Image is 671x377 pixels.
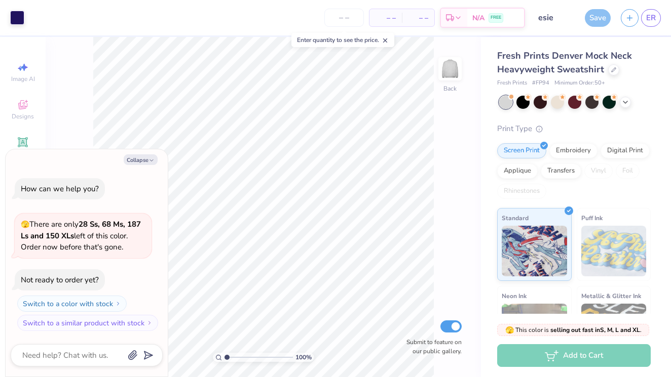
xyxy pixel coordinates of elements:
div: Back [443,84,457,93]
span: Standard [502,213,529,223]
a: ER [641,9,661,27]
span: This color is . [505,325,642,334]
div: Print Type [497,123,651,135]
span: Metallic & Glitter Ink [581,290,641,301]
span: ER [646,12,656,24]
img: Switch to a similar product with stock [146,320,153,326]
div: Screen Print [497,143,546,158]
span: Image AI [11,75,35,83]
span: 100 % [295,353,312,362]
img: Neon Ink [502,304,567,354]
span: 🫣 [505,325,514,335]
div: Rhinestones [497,184,546,199]
div: Applique [497,163,538,179]
img: Back [440,59,460,79]
input: Untitled Design [530,8,580,28]
img: Metallic & Glitter Ink [581,304,647,354]
span: Fresh Prints Denver Mock Neck Heavyweight Sweatshirt [497,50,632,75]
span: – – [376,13,396,23]
span: There are only left of this color. Order now before that's gone. [21,219,141,252]
div: How can we help you? [21,184,99,194]
div: Enter quantity to see the price. [291,33,394,47]
button: Collapse [124,154,158,165]
div: Embroidery [549,143,598,158]
span: N/A [472,13,484,23]
strong: selling out fast in S, M, L and XL [550,326,640,334]
button: Switch to a similar product with stock [17,315,158,331]
span: Minimum Order: 50 + [554,79,605,88]
span: 🫣 [21,220,29,229]
img: Puff Ink [581,226,647,276]
strong: 28 Ss, 68 Ms, 187 Ls and 150 XLs [21,219,141,241]
span: – – [408,13,428,23]
span: Puff Ink [581,213,603,223]
div: Transfers [541,163,581,179]
label: Submit to feature on our public gallery. [401,338,462,356]
div: Foil [616,163,640,179]
span: # FP94 [532,79,549,88]
div: Not ready to order yet? [21,275,99,285]
div: Digital Print [601,143,650,158]
span: Neon Ink [502,290,527,301]
div: Vinyl [584,163,613,179]
input: – – [324,9,364,27]
img: Switch to a color with stock [115,301,121,307]
button: Switch to a color with stock [17,296,127,312]
span: Designs [12,112,34,120]
span: Fresh Prints [497,79,527,88]
span: FREE [491,14,501,21]
img: Standard [502,226,567,276]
